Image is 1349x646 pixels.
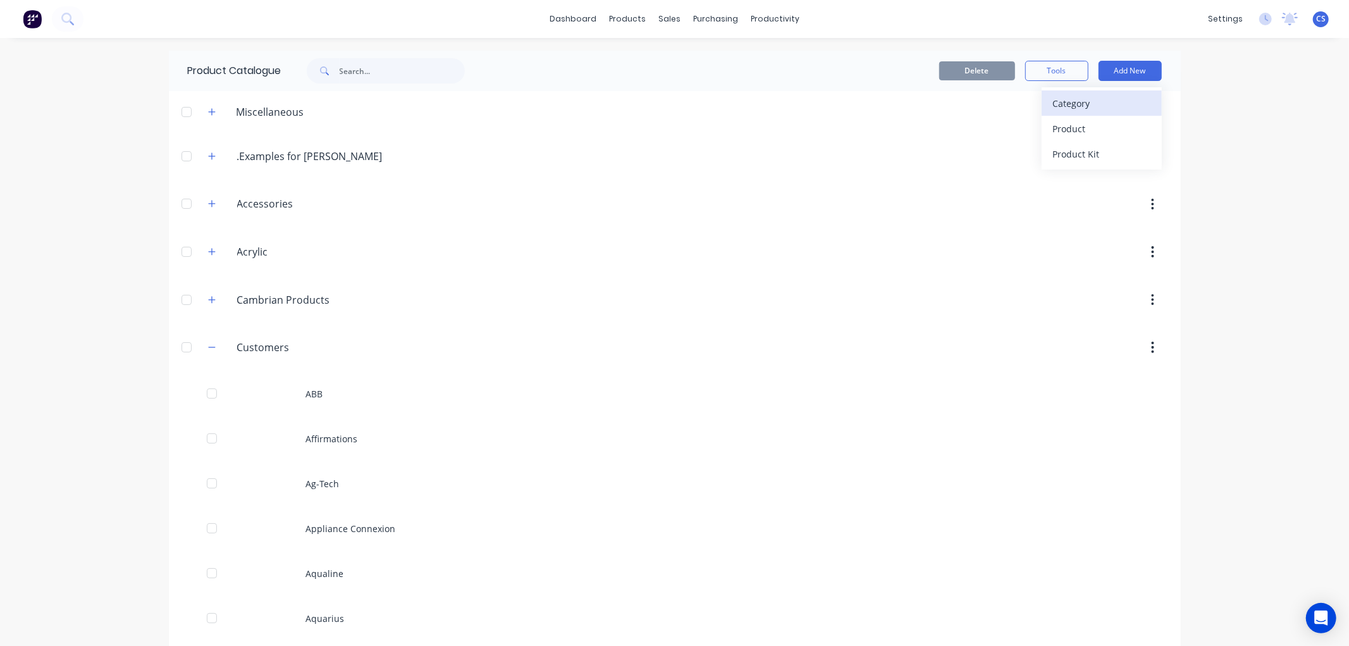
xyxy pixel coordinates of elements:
[169,371,1181,416] div: ABB
[652,9,687,28] div: sales
[169,416,1181,461] div: Affirmations
[687,9,744,28] div: purchasing
[169,461,1181,506] div: Ag-Tech
[1306,603,1336,633] div: Open Intercom Messenger
[237,292,387,307] input: Enter category name
[237,196,387,211] input: Enter category name
[1053,145,1150,163] div: Product Kit
[340,58,465,84] input: Search...
[1053,94,1150,113] div: Category
[169,506,1181,551] div: Appliance Connexion
[169,51,281,91] div: Product Catalogue
[744,9,806,28] div: productivity
[169,596,1181,641] div: Aquarius
[1316,13,1326,25] span: CS
[603,9,652,28] div: products
[237,244,387,259] input: Enter category name
[1099,61,1162,81] button: Add New
[1202,9,1249,28] div: settings
[237,340,387,355] input: Enter category name
[169,551,1181,596] div: Aqualine
[1053,120,1150,138] div: Product
[226,104,314,120] div: Miscellaneous
[543,9,603,28] a: dashboard
[939,61,1015,80] button: Delete
[23,9,42,28] img: Factory
[1025,61,1088,81] button: Tools
[237,149,387,164] input: Enter category name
